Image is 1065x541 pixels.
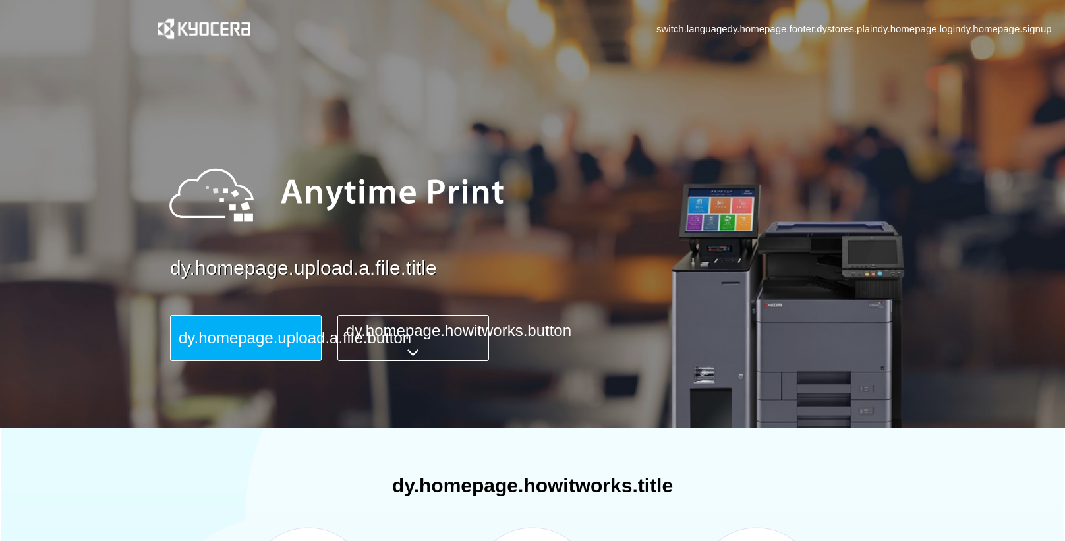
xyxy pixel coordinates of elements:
[656,22,728,36] a: switch.language
[170,315,322,361] button: dy.homepage.upload.a.file.button
[337,315,489,361] button: dy.homepage.howitworks.button
[179,329,411,347] span: dy.homepage.upload.a.file.button
[960,22,1051,36] a: dy.homepage.signup
[728,22,878,36] a: dy.homepage.footer.dystores.plain
[878,22,961,36] a: dy.homepage.login
[170,254,928,283] a: dy.homepage.upload.a.file.title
